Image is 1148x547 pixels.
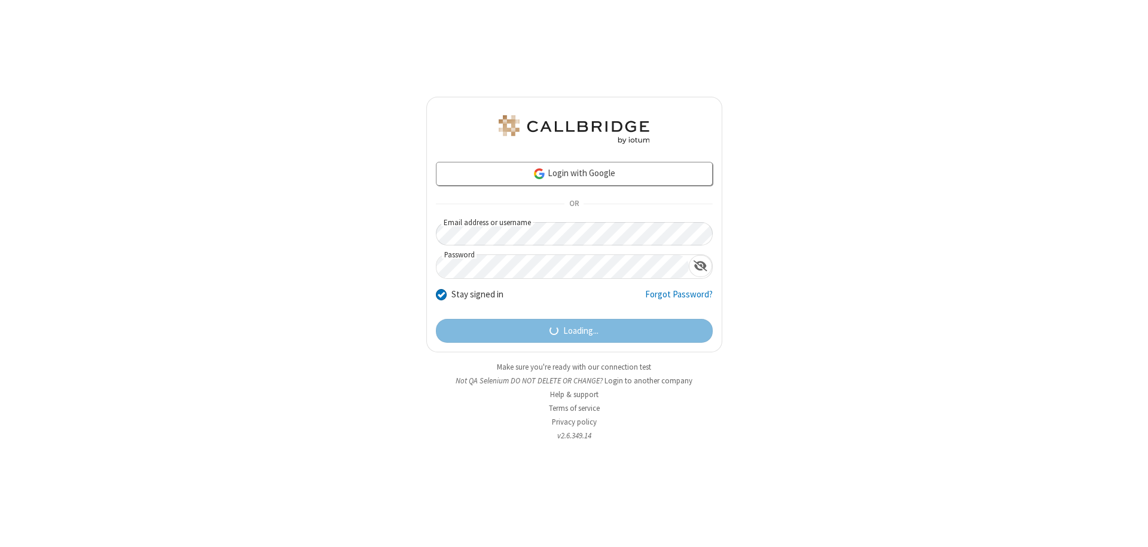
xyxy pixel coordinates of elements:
span: OR [564,196,584,213]
button: Login to another company [604,375,692,386]
span: Loading... [563,324,599,338]
button: Loading... [436,319,713,343]
div: Show password [689,255,712,277]
a: Privacy policy [552,417,597,427]
label: Stay signed in [451,288,503,302]
a: Make sure you're ready with our connection test [497,362,651,372]
img: QA Selenium DO NOT DELETE OR CHANGE [496,115,652,144]
a: Terms of service [549,403,600,413]
li: v2.6.349.14 [426,430,722,441]
img: google-icon.png [533,167,546,180]
a: Login with Google [436,162,713,186]
input: Email address or username [436,222,713,245]
input: Password [436,255,689,278]
a: Help & support [550,389,599,400]
li: Not QA Selenium DO NOT DELETE OR CHANGE? [426,375,722,386]
a: Forgot Password? [645,288,713,311]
